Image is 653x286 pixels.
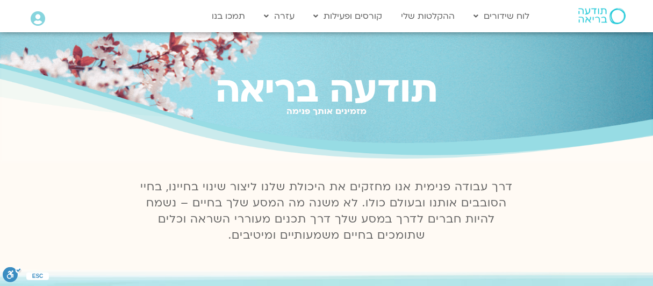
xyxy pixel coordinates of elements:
a: לוח שידורים [468,6,535,26]
a: תמכו בנו [206,6,250,26]
a: עזרה [259,6,300,26]
img: תודעה בריאה [578,8,626,24]
a: קורסים ופעילות [308,6,388,26]
p: דרך עבודה פנימית אנו מחזקים את היכולת שלנו ליצור שינוי בחיינו, בחיי הסובבים אותנו ובעולם כולו. לא... [134,179,519,244]
a: ההקלטות שלי [396,6,460,26]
